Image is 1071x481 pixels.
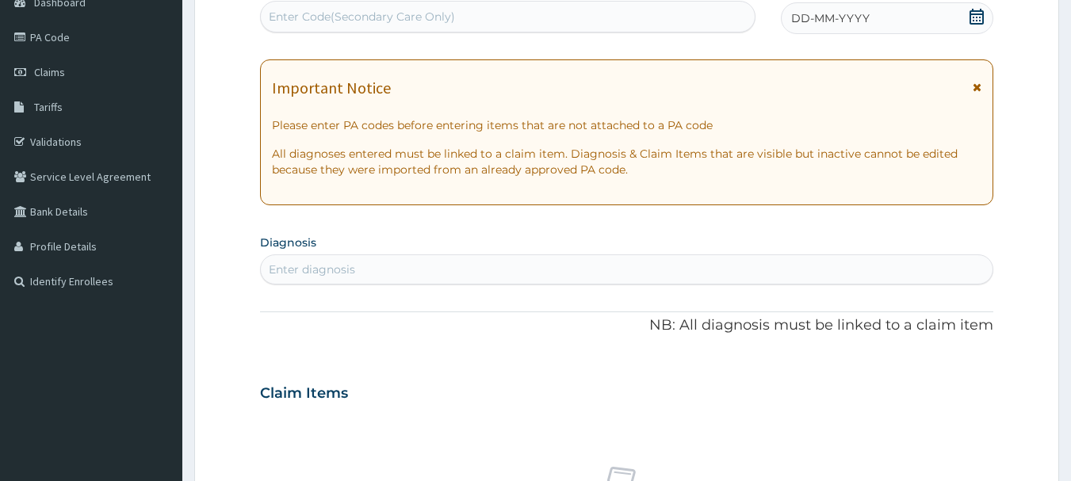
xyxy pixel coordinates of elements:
[272,146,982,178] p: All diagnoses entered must be linked to a claim item. Diagnosis & Claim Items that are visible bu...
[791,10,870,26] span: DD-MM-YYYY
[34,65,65,79] span: Claims
[260,315,994,336] p: NB: All diagnosis must be linked to a claim item
[260,385,348,403] h3: Claim Items
[269,261,355,277] div: Enter diagnosis
[34,100,63,114] span: Tariffs
[272,117,982,133] p: Please enter PA codes before entering items that are not attached to a PA code
[260,235,316,250] label: Diagnosis
[272,79,391,97] h1: Important Notice
[269,9,455,25] div: Enter Code(Secondary Care Only)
